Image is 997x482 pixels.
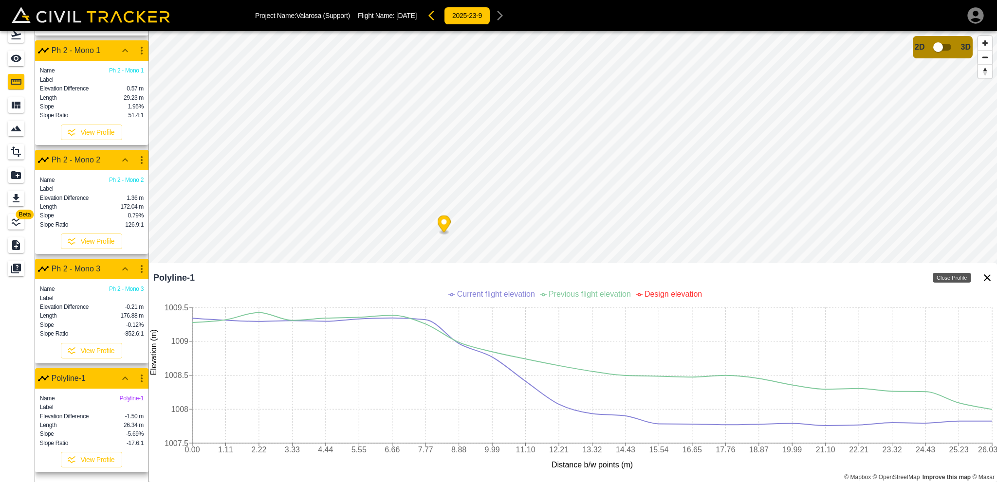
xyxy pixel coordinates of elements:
[251,446,266,454] tspan: 2.22
[165,303,188,312] tspan: 1009.5
[285,446,300,454] tspan: 3.33
[716,446,735,454] tspan: 17.76
[12,7,170,23] img: Civil Tracker
[457,290,535,298] span: Current flight elevation
[549,290,631,298] span: Previous flight elevation
[923,474,971,481] a: Map feedback
[916,446,935,454] tspan: 24.43
[749,446,769,454] tspan: 18.87
[549,446,569,454] tspan: 12.21
[153,273,195,283] b: Polyline-1
[978,268,997,287] button: Close Profile
[816,446,835,454] tspan: 21.10
[883,446,902,454] tspan: 23.32
[961,43,971,52] span: 3D
[444,7,490,25] button: 2025-23-9
[148,31,997,482] canvas: Map
[8,27,27,43] div: Flights
[255,12,350,19] p: Project Name: Valarosa (Support)
[582,446,602,454] tspan: 13.32
[165,439,188,447] tspan: 1007.5
[933,273,971,283] div: Close Profile
[438,215,451,235] div: Map marker
[218,446,233,454] tspan: 1.11
[978,50,992,64] button: Zoom out
[171,337,188,345] tspan: 1009
[782,446,802,454] tspan: 19.99
[149,329,158,375] tspan: Elevation (m)
[351,446,367,454] tspan: 5.55
[385,446,400,454] tspan: 6.66
[849,446,868,454] tspan: 22.21
[873,474,920,481] a: OpenStreetMap
[185,446,200,454] tspan: 0.00
[552,461,633,469] tspan: Distance b/w points (m)
[949,446,969,454] tspan: 25.23
[645,290,702,298] span: Design elevation
[978,36,992,50] button: Zoom in
[516,446,535,454] tspan: 11.10
[915,43,924,52] span: 2D
[171,405,188,413] tspan: 1008
[972,474,995,481] a: Maxar
[683,446,702,454] tspan: 16.65
[485,446,500,454] tspan: 9.99
[396,12,417,19] span: [DATE]
[418,446,433,454] tspan: 7.77
[451,446,466,454] tspan: 8.88
[358,12,417,19] p: Flight Name:
[844,474,871,481] a: Mapbox
[649,446,668,454] tspan: 15.54
[616,446,635,454] tspan: 14.43
[165,371,188,379] tspan: 1008.5
[978,64,992,78] button: Reset bearing to north
[318,446,333,454] tspan: 4.44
